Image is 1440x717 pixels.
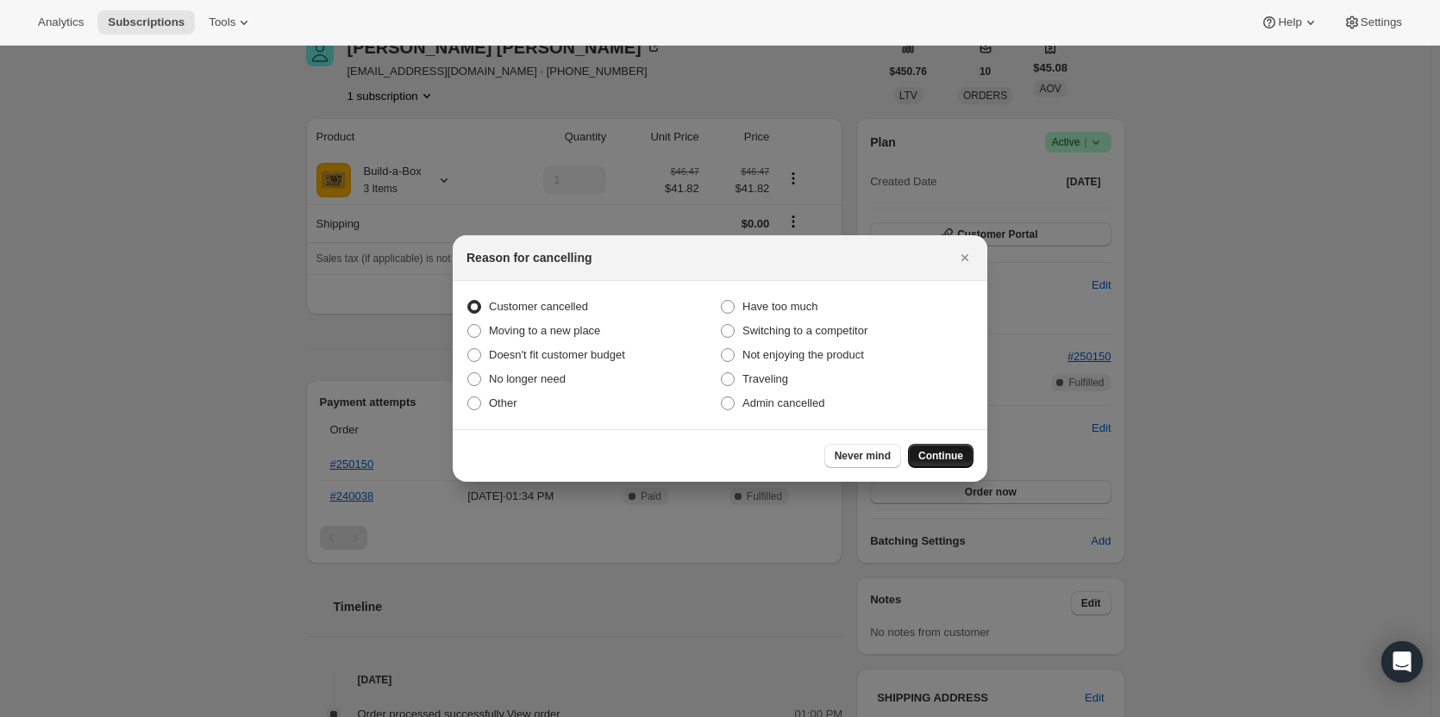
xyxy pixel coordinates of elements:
[742,372,788,385] span: Traveling
[466,249,592,266] h2: Reason for cancelling
[1381,641,1423,683] div: Open Intercom Messenger
[835,449,891,463] span: Never mind
[1333,10,1412,34] button: Settings
[742,396,824,409] span: Admin cancelled
[489,300,588,313] span: Customer cancelled
[1278,16,1301,29] span: Help
[97,10,195,34] button: Subscriptions
[198,10,263,34] button: Tools
[918,449,963,463] span: Continue
[38,16,84,29] span: Analytics
[953,246,977,270] button: Close
[742,324,867,337] span: Switching to a competitor
[108,16,185,29] span: Subscriptions
[209,16,235,29] span: Tools
[742,300,817,313] span: Have too much
[489,372,566,385] span: No longer need
[908,444,974,468] button: Continue
[1361,16,1402,29] span: Settings
[1250,10,1329,34] button: Help
[824,444,901,468] button: Never mind
[489,324,600,337] span: Moving to a new place
[28,10,94,34] button: Analytics
[489,348,625,361] span: Doesn't fit customer budget
[489,396,517,409] span: Other
[742,348,864,361] span: Not enjoying the product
